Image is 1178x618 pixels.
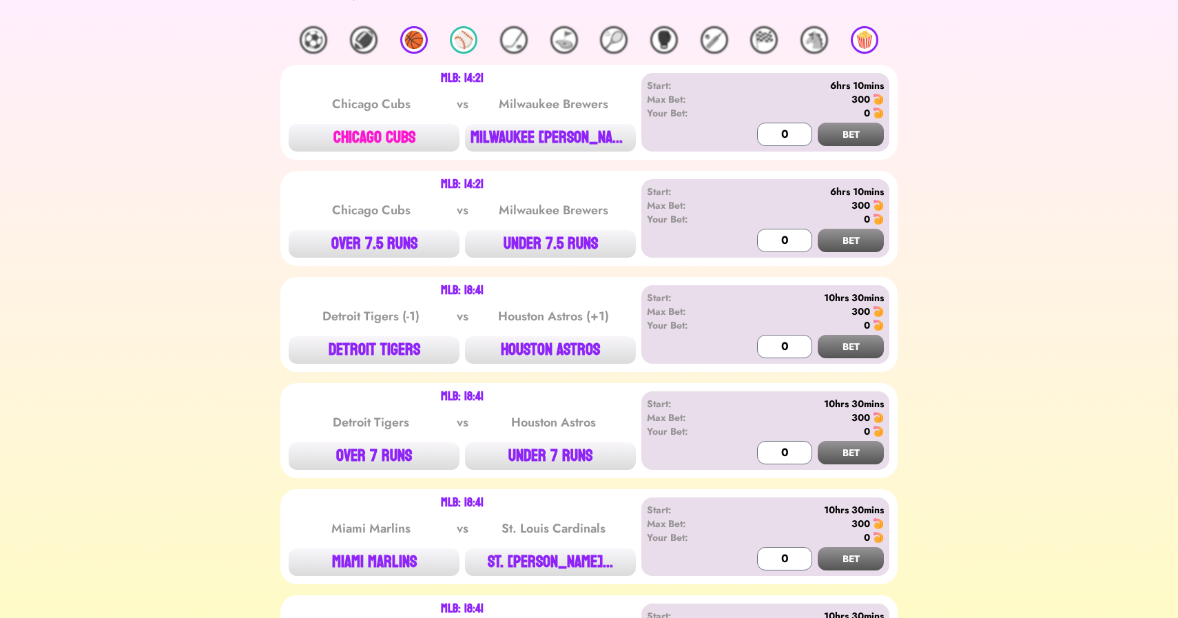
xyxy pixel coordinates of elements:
button: HOUSTON ASTROS [465,336,636,364]
div: MLB: 14:21 [441,73,484,84]
div: vs [454,307,471,326]
button: BET [818,123,884,146]
div: 0 [864,424,870,438]
div: Max Bet: [647,305,726,318]
button: OVER 7.5 RUNS [289,230,459,258]
div: 10hrs 30mins [726,291,884,305]
div: 🏈 [350,26,378,54]
div: 🍿 [851,26,878,54]
img: 🍤 [873,320,884,331]
div: MLB: 18:41 [441,604,484,615]
div: ⚾️ [450,26,477,54]
button: DETROIT TIGERS [289,336,459,364]
div: 🏀 [400,26,428,54]
div: 6hrs 10mins [726,79,884,92]
img: 🍤 [873,426,884,437]
img: 🍤 [873,306,884,317]
img: 🍤 [873,532,884,543]
button: MILWAUKEE [PERSON_NAME]... [465,124,636,152]
div: 🐴 [800,26,828,54]
div: MLB: 18:41 [441,391,484,402]
img: 🍤 [873,94,884,105]
img: 🍤 [873,214,884,225]
button: BET [818,335,884,358]
div: Start: [647,503,726,517]
div: Your Bet: [647,531,726,544]
div: 0 [864,106,870,120]
div: Detroit Tigers (-1) [302,307,441,326]
div: MLB: 18:41 [441,497,484,508]
div: Start: [647,79,726,92]
div: 10hrs 30mins [726,397,884,411]
div: Your Bet: [647,424,726,438]
div: Houston Astros [484,413,623,432]
img: 🍤 [873,107,884,119]
button: BET [818,547,884,570]
div: 300 [851,411,870,424]
div: Milwaukee Brewers [484,200,623,220]
div: Your Bet: [647,318,726,332]
button: MIAMI MARLINS [289,548,459,576]
button: BET [818,441,884,464]
div: 300 [851,305,870,318]
div: Your Bet: [647,106,726,120]
div: vs [454,200,471,220]
div: 0 [864,212,870,226]
button: ST. [PERSON_NAME]... [465,548,636,576]
div: ⚽️ [300,26,327,54]
div: MLB: 18:41 [441,285,484,296]
div: 300 [851,92,870,106]
div: 🥊 [650,26,678,54]
div: Max Bet: [647,92,726,106]
div: 6hrs 10mins [726,185,884,198]
div: Chicago Cubs [302,94,441,114]
div: Start: [647,291,726,305]
div: 🏏 [701,26,728,54]
button: UNDER 7 RUNS [465,442,636,470]
div: 0 [864,531,870,544]
button: OVER 7 RUNS [289,442,459,470]
div: Miami Marlins [302,519,441,538]
div: Houston Astros (+1) [484,307,623,326]
div: Max Bet: [647,411,726,424]
div: 0 [864,318,870,332]
div: Max Bet: [647,517,726,531]
img: 🍤 [873,518,884,529]
img: 🍤 [873,412,884,423]
div: 300 [851,198,870,212]
button: BET [818,229,884,252]
button: CHICAGO CUBS [289,124,459,152]
div: 🏒 [500,26,528,54]
div: Start: [647,397,726,411]
div: St. Louis Cardinals [484,519,623,538]
div: Chicago Cubs [302,200,441,220]
div: 300 [851,517,870,531]
div: vs [454,519,471,538]
div: vs [454,94,471,114]
div: Detroit Tigers [302,413,441,432]
div: Milwaukee Brewers [484,94,623,114]
div: vs [454,413,471,432]
div: Your Bet: [647,212,726,226]
div: 10hrs 30mins [726,503,884,517]
div: 🎾 [600,26,628,54]
div: ⛳️ [550,26,578,54]
div: Max Bet: [647,198,726,212]
div: MLB: 14:21 [441,179,484,190]
div: Start: [647,185,726,198]
img: 🍤 [873,200,884,211]
div: 🏁 [750,26,778,54]
button: UNDER 7.5 RUNS [465,230,636,258]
